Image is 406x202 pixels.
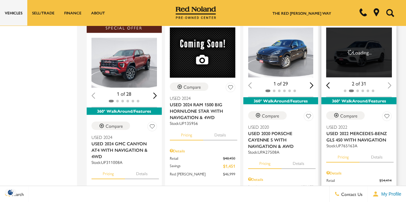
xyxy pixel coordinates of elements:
[91,90,157,97] div: 1 of 28
[379,191,401,197] span: My Profile
[348,49,372,56] span: Loading...
[326,28,393,77] div: 2 / 2
[248,130,309,149] span: Used 2020 Porsche Cayenne S With Navigation & AWD
[91,122,130,130] button: Compare Vehicle
[91,134,152,140] span: Used 2024
[384,0,396,25] button: Open the search field
[153,93,157,99] div: Next slide
[170,171,235,177] a: Red [PERSON_NAME] $46,999
[321,97,396,104] div: 360° WalkAround/Features
[170,126,203,141] button: pricing tab
[379,177,392,183] del: $54,414
[248,184,301,190] span: Retail
[147,122,157,133] button: Save Vehicle
[91,165,125,179] button: pricing tab
[326,143,392,149] div: Stock : UP765163A
[340,191,362,197] span: Contact Us
[326,185,379,191] span: Savings
[170,95,230,101] span: Used 2024
[326,111,365,120] button: Compare Vehicle
[170,95,235,120] a: Used 2024Used 2024 Ram 1500 Big Horn/Lone Star With Navigation & 4WD
[379,185,392,191] span: $3,323
[170,163,223,169] span: Savings
[326,177,392,183] a: Retail $54,414
[170,155,235,161] a: Retail $48,450
[326,170,392,176] div: Pricing Details - Used 2022 Mercedes-Benz GLS 450 With Navigation
[359,149,393,163] button: details tab
[340,113,358,118] div: Compare
[223,155,235,161] del: $48,450
[326,124,387,130] span: Used 2022
[223,163,235,169] span: $1,451
[248,149,314,155] div: Stock : UPA27508A
[170,120,235,126] div: Stock : UP135956
[243,97,318,104] div: 360° WalkAround/Features
[176,9,216,15] a: Red Noland Pre-Owned
[310,82,314,88] div: Next slide
[248,124,309,130] span: Used 2020
[3,189,18,196] img: Opt-Out Icon
[382,111,392,123] button: Save Vehicle
[248,124,314,149] a: Used 2020Used 2020 Porsche Cayenne S With Navigation & AWD
[91,38,158,88] img: 2024 GMC Canyon AT4 1
[248,176,314,182] div: Pricing Details - Used 2020 Porsche Cayenne S With Navigation & AWD
[87,108,162,115] div: 360° WalkAround/Features
[248,111,287,120] button: Compare Vehicle
[170,101,230,120] span: Used 2024 Ram 1500 Big Horn/Lone Star With Navigation & 4WD
[262,113,279,118] div: Compare
[248,28,315,77] div: 1 / 2
[326,177,379,183] span: Retail
[170,155,223,161] span: Retail
[281,155,315,169] button: details tab
[176,6,216,19] img: Red Noland Pre-Owned
[326,149,359,163] button: pricing tab
[91,140,152,159] span: Used 2024 GMC Canyon AT4 With Navigation & 4WD
[226,83,235,94] button: Save Vehicle
[326,185,392,191] a: Savings $3,323
[91,159,157,165] div: Stock : UP311008A
[87,23,162,33] div: Special Offer
[326,130,387,143] span: Used 2022 Mercedes-Benz GLS 450 With Navigation
[203,126,237,141] button: details tab
[106,123,123,129] div: Compare
[170,148,235,154] div: Pricing Details - Used 2024 Ram 1500 Big Horn/Lone Star With Navigation & 4WD
[170,83,208,91] button: Compare Vehicle
[326,82,330,88] div: Previous slide
[91,134,157,159] a: Used 2024Used 2024 GMC Canyon AT4 With Navigation & 4WD
[170,28,235,78] img: 2024 Ram 1500 Big Horn/Lone Star
[248,155,281,169] button: pricing tab
[170,163,235,169] a: Savings $1,451
[184,84,201,90] div: Compare
[223,171,235,177] span: $46,999
[272,10,331,16] a: The Red [PERSON_NAME] Way
[3,189,18,196] section: Click to Open Cookie Consent Modal
[326,124,392,143] a: Used 2022Used 2022 Mercedes-Benz GLS 450 With Navigation
[248,80,314,87] div: 1 of 29
[304,111,313,123] button: Save Vehicle
[170,171,223,177] span: Red [PERSON_NAME]
[326,80,392,87] div: 2 of 31
[301,184,313,190] del: $53,975
[248,28,315,77] img: 2020 Porsche Cayenne S 1
[91,38,158,88] div: 1 / 2
[248,184,314,190] a: Retail $53,975
[125,165,159,179] button: details tab
[367,186,406,202] button: Open user profile menu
